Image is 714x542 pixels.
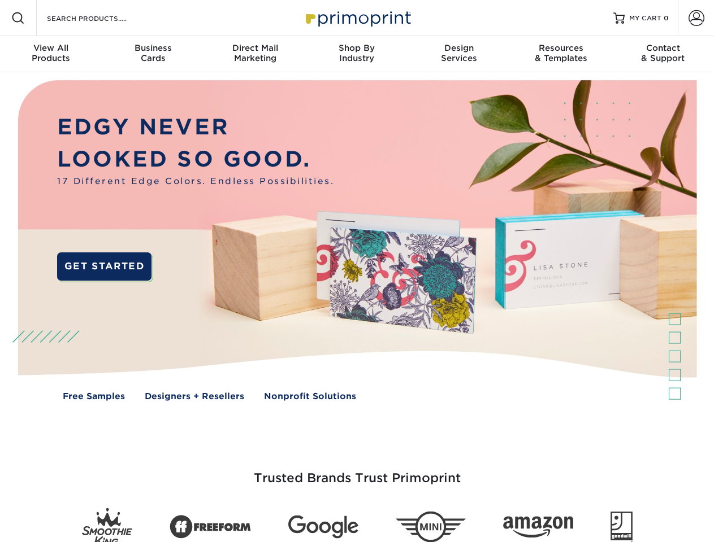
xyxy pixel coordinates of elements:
a: Direct MailMarketing [204,36,306,72]
a: Designers + Resellers [145,390,244,403]
div: & Templates [510,43,612,63]
span: Resources [510,43,612,53]
img: Primoprint [301,6,414,30]
p: LOOKED SO GOOD. [57,143,334,176]
div: & Support [612,43,714,63]
span: Business [102,43,204,53]
img: Google [288,515,358,539]
a: Resources& Templates [510,36,612,72]
a: BusinessCards [102,36,204,72]
h3: Trusted Brands Trust Primoprint [27,444,688,499]
a: Shop ByIndustry [306,36,408,72]
span: MY CART [629,14,661,23]
div: Marketing [204,43,306,63]
a: Contact& Support [612,36,714,72]
p: EDGY NEVER [57,111,334,143]
img: Goodwill [611,512,633,542]
div: Industry [306,43,408,63]
span: Direct Mail [204,43,306,53]
span: Design [408,43,510,53]
div: Cards [102,43,204,63]
a: GET STARTED [57,252,152,281]
a: DesignServices [408,36,510,72]
span: Contact [612,43,714,53]
img: Amazon [503,517,573,538]
span: Shop By [306,43,408,53]
a: Nonprofit Solutions [264,390,356,403]
a: Free Samples [63,390,125,403]
input: SEARCH PRODUCTS..... [46,11,156,25]
div: Services [408,43,510,63]
span: 17 Different Edge Colors. Endless Possibilities. [57,175,334,188]
span: 0 [664,14,669,22]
